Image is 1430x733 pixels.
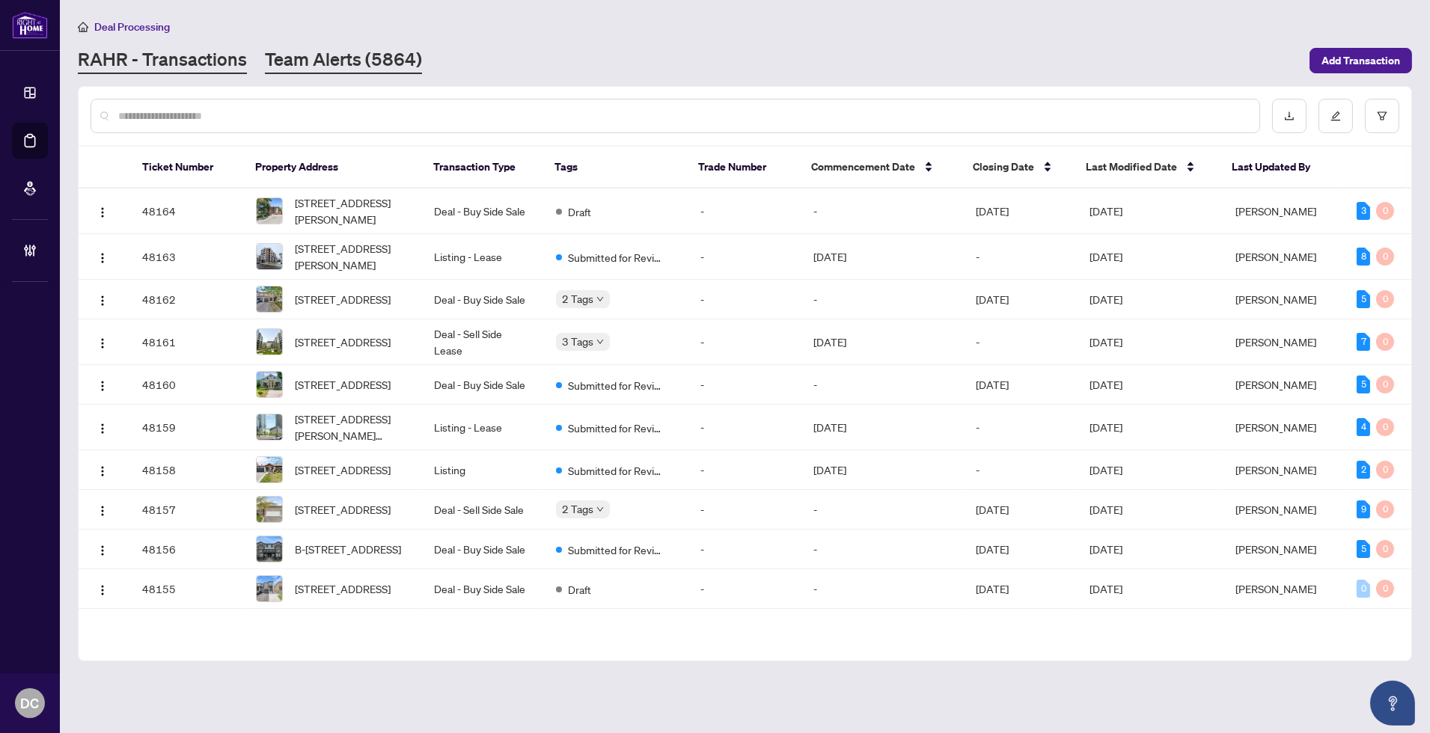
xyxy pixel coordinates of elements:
div: 4 [1357,418,1370,436]
span: down [596,506,604,513]
span: [STREET_ADDRESS] [295,461,391,478]
td: Deal - Buy Side Sale [422,569,544,609]
img: thumbnail-img [257,372,282,397]
td: [DATE] [801,609,964,722]
div: 5 [1357,290,1370,308]
td: 48163 [130,234,244,280]
td: - [688,188,802,234]
div: 5 [1357,540,1370,558]
td: 48159 [130,405,244,450]
img: thumbnail-img [257,198,282,224]
button: Open asap [1370,681,1415,726]
td: [PERSON_NAME] [1223,319,1345,365]
td: - [801,530,964,569]
span: Last Modified Date [1086,159,1177,175]
div: 3 [1357,202,1370,220]
td: - [801,280,964,319]
td: [DATE] [801,319,964,365]
span: [DATE] [1090,378,1122,391]
button: Logo [91,577,114,601]
td: 48158 [130,450,244,490]
div: 0 [1376,290,1394,308]
span: Submitted for Review [568,420,665,436]
img: Logo [97,337,109,349]
td: - [964,405,1078,450]
button: Logo [91,287,114,311]
td: - [801,188,964,234]
div: 0 [1376,461,1394,479]
td: - [688,280,802,319]
td: [PERSON_NAME] [1223,234,1345,280]
button: Logo [91,245,114,269]
div: 9 [1357,500,1370,518]
td: [DATE] [801,234,964,280]
span: [DATE] [1090,582,1122,595]
img: Logo [97,545,109,556]
th: Tags [543,147,686,188]
td: - [688,609,802,722]
div: 0 [1376,418,1394,436]
span: Submitted for Review [568,377,665,393]
span: [STREET_ADDRESS] [295,291,391,307]
span: [STREET_ADDRESS][PERSON_NAME][PERSON_NAME] [295,411,410,444]
span: [STREET_ADDRESS] [295,501,391,518]
button: Logo [91,537,114,561]
span: [STREET_ADDRESS][PERSON_NAME] [295,240,410,273]
td: - [801,569,964,609]
td: Listing - Lease [422,405,544,450]
span: [DATE] [1090,420,1122,434]
div: 7 [1357,333,1370,351]
img: thumbnail-img [257,244,282,269]
img: thumbnail-img [257,329,282,355]
th: Trade Number [686,147,799,188]
button: Logo [91,415,114,439]
td: [PERSON_NAME] [1223,405,1345,450]
td: - [688,319,802,365]
div: 0 [1376,333,1394,351]
td: [DATE] [801,405,964,450]
span: 2 Tags [562,500,593,518]
span: filter [1377,111,1387,121]
td: Listing - Lease [422,609,544,722]
td: Listing [422,450,544,490]
span: Closing Date [973,159,1034,175]
td: - [688,365,802,405]
span: Draft [568,581,591,598]
span: [STREET_ADDRESS] [295,376,391,393]
td: 48156 [130,530,244,569]
div: 0 [1376,202,1394,220]
button: download [1272,99,1307,133]
td: 48164 [130,188,244,234]
span: [DATE] [1090,292,1122,306]
button: Logo [91,372,114,396]
button: Logo [91,497,114,521]
td: [DATE] [964,280,1078,319]
td: 48157 [130,490,244,530]
img: Logo [97,465,109,477]
span: [STREET_ADDRESS][PERSON_NAME] [295,194,410,227]
td: Deal - Sell Side Lease [422,319,544,365]
td: - [964,450,1078,490]
td: - [688,530,802,569]
img: thumbnail-img [257,497,282,522]
td: Deal - Sell Side Sale [422,490,544,530]
span: 2 Tags [562,290,593,307]
span: Commencement Date [811,159,915,175]
span: Submitted for Review [568,542,665,558]
div: 0 [1376,580,1394,598]
td: Listing - Lease [422,234,544,280]
td: - [964,319,1078,365]
th: Commencement Date [799,147,961,188]
td: [DATE] [964,530,1078,569]
span: [DATE] [1090,542,1122,556]
span: home [78,22,88,32]
td: - [688,569,802,609]
img: logo [12,11,48,39]
button: Logo [91,458,114,482]
div: 0 [1376,248,1394,266]
td: - [801,490,964,530]
img: Logo [97,584,109,596]
img: thumbnail-img [257,576,282,601]
td: 48162 [130,280,244,319]
img: Logo [97,206,109,218]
